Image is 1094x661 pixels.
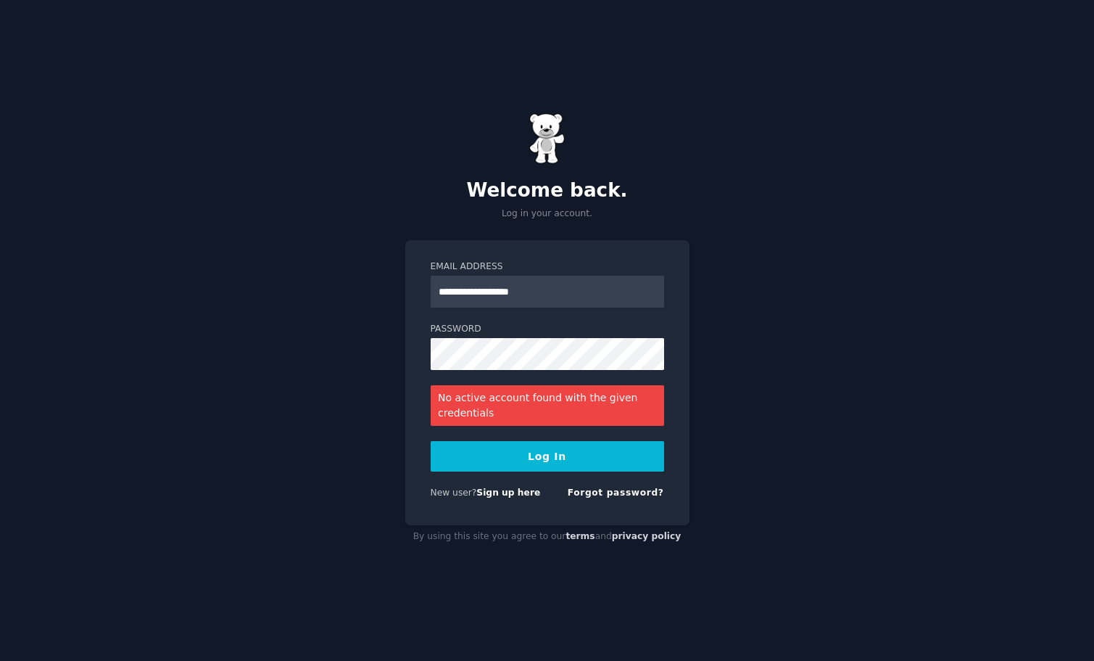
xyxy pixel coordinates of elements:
[476,488,540,498] a: Sign up here
[568,488,664,498] a: Forgot password?
[431,441,664,472] button: Log In
[405,525,689,549] div: By using this site you agree to our and
[431,323,664,336] label: Password
[431,260,664,274] label: Email Address
[565,531,594,541] a: terms
[529,113,565,164] img: Gummy Bear
[612,531,681,541] a: privacy policy
[405,208,689,221] p: Log in your account.
[431,488,477,498] span: New user?
[431,385,664,426] div: No active account found with the given credentials
[405,179,689,202] h2: Welcome back.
